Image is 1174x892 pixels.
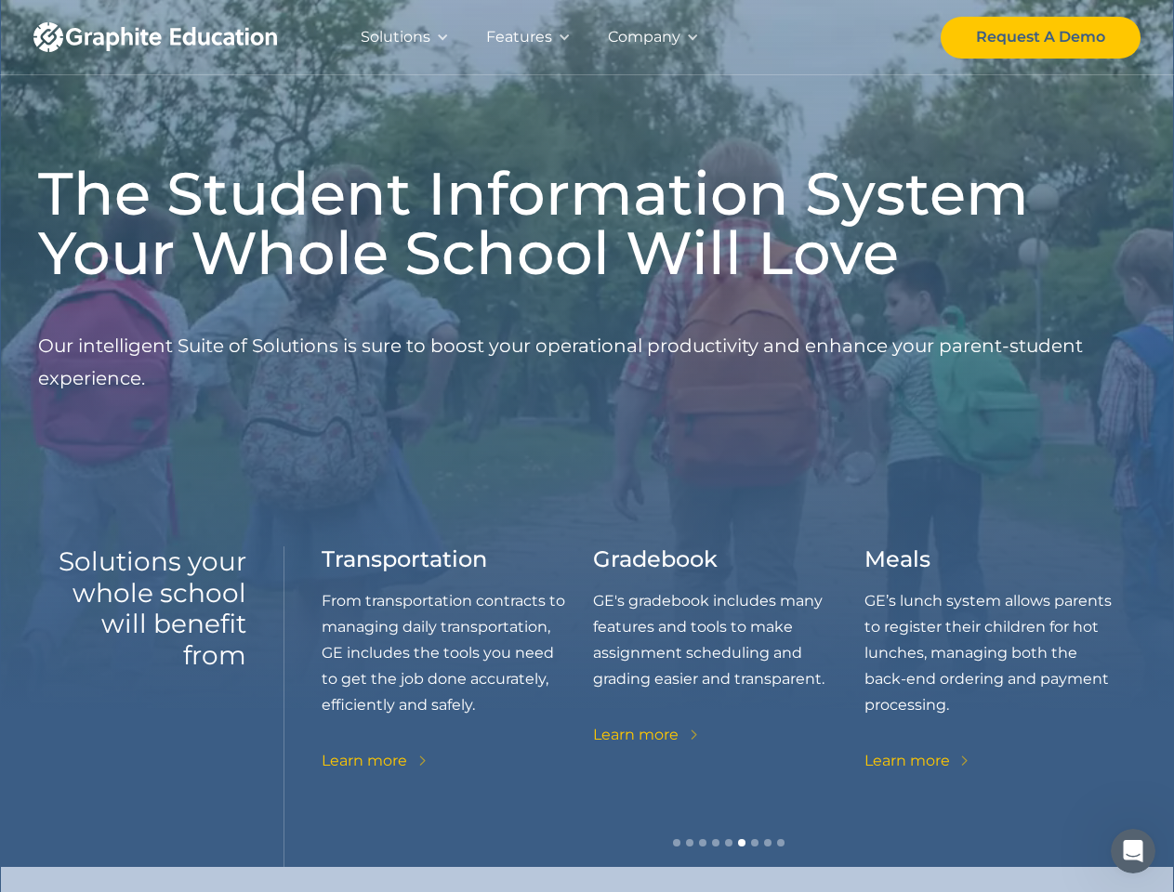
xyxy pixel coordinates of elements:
div: carousel [322,546,1136,867]
iframe: Intercom live chat [1111,829,1155,873]
div: 6 of 9 [322,546,593,800]
p: GE’s lunch system allows parents to register their children for hot lunches, managing both the ba... [864,588,1136,718]
h1: The Student Information System Your Whole School Will Love [38,164,1136,282]
p: GE's gradebook includes many features and tools to make assignment scheduling and grading easier ... [593,588,864,692]
div: Show slide 4 of 9 [712,839,719,846]
div: Show slide 2 of 9 [686,839,693,846]
div: Show slide 8 of 9 [764,839,772,846]
div: Show slide 3 of 9 [699,839,706,846]
p: Our intelligent Suite of Solutions is sure to boost your operational productivity and enhance you... [38,297,1136,427]
div: Learn more [593,722,679,748]
div: Show slide 6 of 9 [738,839,745,846]
div: 7 of 9 [593,546,864,800]
div: Show slide 5 of 9 [725,839,732,846]
p: From transportation contracts to managing daily transportation, GE includes the tools you need to... [322,588,593,718]
div: Show slide 1 of 9 [673,839,680,846]
div: Request A Demo [976,24,1105,50]
h3: Transportation [322,546,487,573]
h3: Gradebook [593,546,718,573]
div: Learn more [322,748,407,774]
div: Show slide 7 of 9 [751,839,758,846]
a: Learn more [322,748,429,774]
div: Features [486,24,552,50]
div: Show slide 9 of 9 [777,839,785,846]
a: Request A Demo [941,17,1141,59]
div: Company [608,24,680,50]
h2: Solutions your whole school will benefit from [38,546,246,671]
div: 8 of 9 [864,546,1136,800]
div: Learn more [864,748,950,774]
h3: Meals [864,546,930,573]
div: Solutions [361,24,430,50]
